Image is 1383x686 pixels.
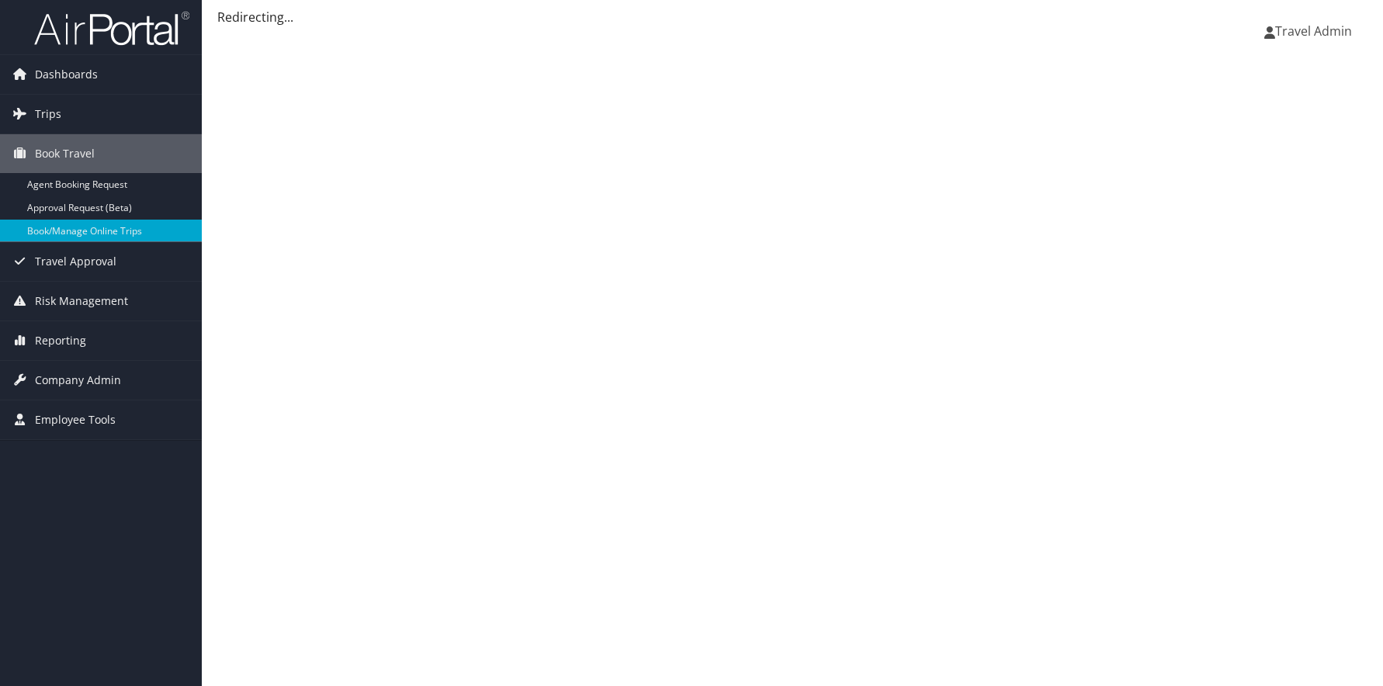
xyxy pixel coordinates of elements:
[35,361,121,400] span: Company Admin
[35,55,98,94] span: Dashboards
[35,95,61,133] span: Trips
[35,321,86,360] span: Reporting
[35,400,116,439] span: Employee Tools
[35,242,116,281] span: Travel Approval
[1275,23,1352,40] span: Travel Admin
[35,134,95,173] span: Book Travel
[35,282,128,320] span: Risk Management
[34,10,189,47] img: airportal-logo.png
[217,8,1367,26] div: Redirecting...
[1264,8,1367,54] a: Travel Admin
